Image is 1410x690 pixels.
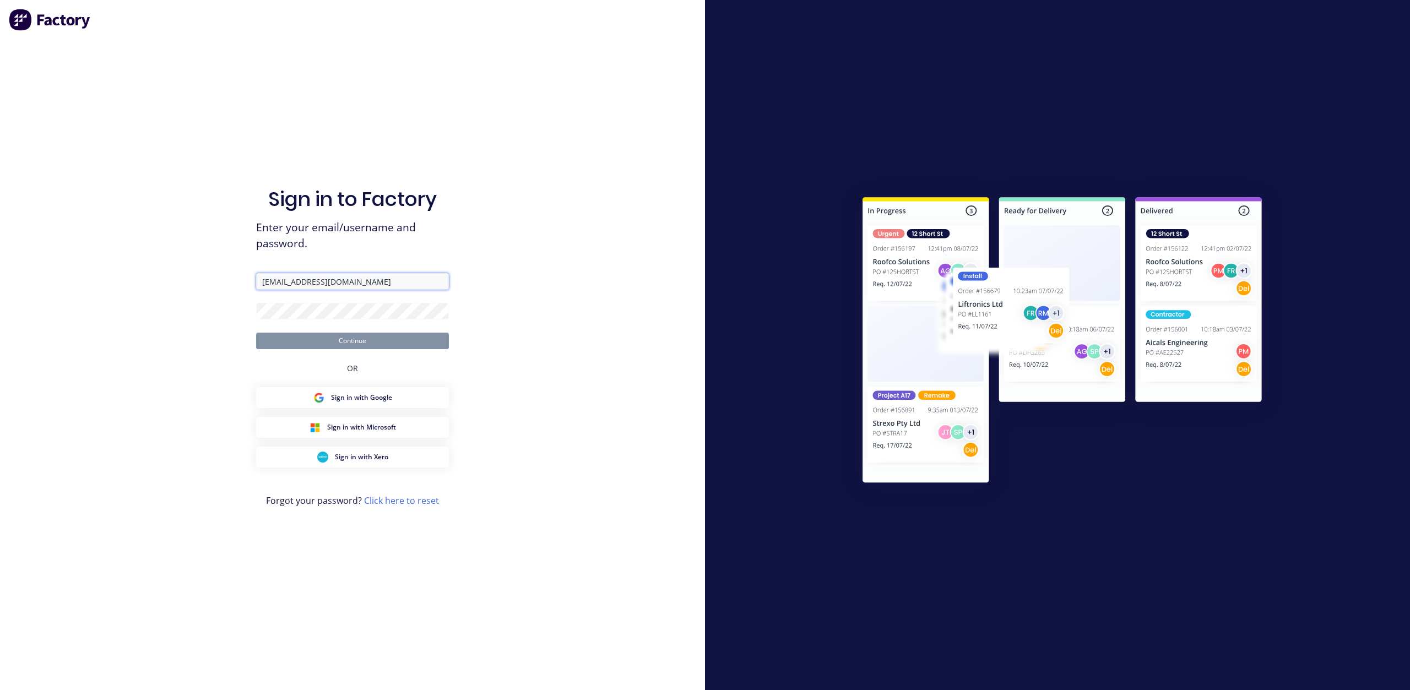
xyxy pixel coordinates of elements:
button: Google Sign inSign in with Google [256,387,449,408]
img: Google Sign in [313,392,324,403]
span: Sign in with Microsoft [327,422,396,432]
button: Microsoft Sign inSign in with Microsoft [256,417,449,438]
button: Continue [256,333,449,349]
img: Xero Sign in [317,452,328,463]
img: Factory [9,9,91,31]
span: Sign in with Google [331,393,392,403]
div: OR [347,349,358,387]
span: Sign in with Xero [335,452,388,462]
h1: Sign in to Factory [268,187,437,211]
a: Click here to reset [364,495,439,507]
span: Enter your email/username and password. [256,220,449,252]
input: Email/Username [256,273,449,290]
img: Sign in [838,175,1286,509]
button: Xero Sign inSign in with Xero [256,447,449,468]
img: Microsoft Sign in [310,422,321,433]
span: Forgot your password? [266,494,439,507]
